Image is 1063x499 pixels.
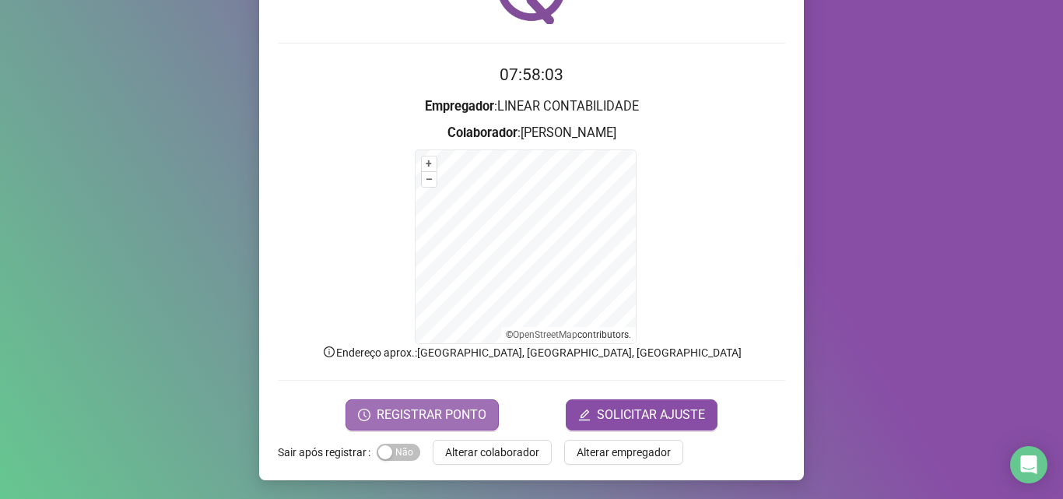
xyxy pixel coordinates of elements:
[377,406,486,424] span: REGISTRAR PONTO
[425,99,494,114] strong: Empregador
[1010,446,1047,483] div: Open Intercom Messenger
[346,399,499,430] button: REGISTRAR PONTO
[577,444,671,461] span: Alterar empregador
[278,344,785,361] p: Endereço aprox. : [GEOGRAPHIC_DATA], [GEOGRAPHIC_DATA], [GEOGRAPHIC_DATA]
[278,440,377,465] label: Sair após registrar
[564,440,683,465] button: Alterar empregador
[500,65,563,84] time: 07:58:03
[566,399,717,430] button: editSOLICITAR AJUSTE
[422,156,437,171] button: +
[278,123,785,143] h3: : [PERSON_NAME]
[433,440,552,465] button: Alterar colaborador
[447,125,517,140] strong: Colaborador
[506,329,631,340] li: © contributors.
[578,409,591,421] span: edit
[513,329,577,340] a: OpenStreetMap
[278,97,785,117] h3: : LINEAR CONTABILIDADE
[322,345,336,359] span: info-circle
[358,409,370,421] span: clock-circle
[445,444,539,461] span: Alterar colaborador
[422,172,437,187] button: –
[597,406,705,424] span: SOLICITAR AJUSTE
